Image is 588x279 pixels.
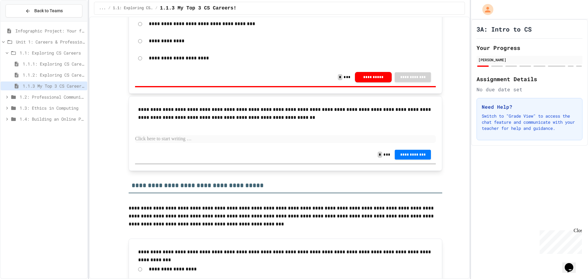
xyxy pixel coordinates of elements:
[20,116,85,122] span: 1.4: Building an Online Presence
[20,94,85,100] span: 1.2: Professional Communication
[482,103,577,111] h3: Need Help?
[99,6,106,11] span: ...
[2,2,42,39] div: Chat with us now!Close
[23,72,85,78] span: 1.1.2: Exploring CS Careers - Review
[477,25,532,33] h1: 3A: Intro to CS
[108,6,110,11] span: /
[6,4,82,17] button: Back to Teams
[20,50,85,56] span: 1.1: Exploring CS Careers
[155,6,157,11] span: /
[113,6,153,11] span: 1.1: Exploring CS Careers
[15,28,85,34] span: Infographic Project: Your favorite CS
[476,2,495,17] div: My Account
[478,57,581,62] div: [PERSON_NAME]
[160,5,236,12] span: 1.1.3 My Top 3 CS Careers!
[537,228,582,254] iframe: chat widget
[16,39,85,45] span: Unit 1: Careers & Professionalism
[23,61,85,67] span: 1.1.1: Exploring CS Careers
[477,43,582,52] h2: Your Progress
[23,83,85,89] span: 1.1.3 My Top 3 CS Careers!
[477,75,582,83] h2: Assignment Details
[477,86,582,93] div: No due date set
[562,254,582,273] iframe: chat widget
[482,113,577,131] p: Switch to "Grade View" to access the chat feature and communicate with your teacher for help and ...
[34,8,63,14] span: Back to Teams
[20,105,85,111] span: 1.3: Ethics in Computing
